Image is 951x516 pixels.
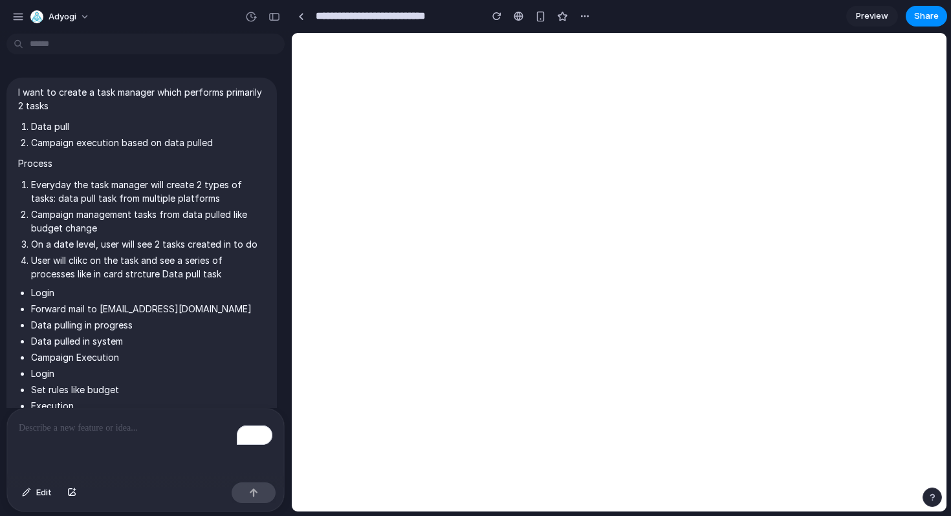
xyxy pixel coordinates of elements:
li: On a date level, user will see 2 tasks created in to do [31,237,265,251]
p: Data pulled in system [31,334,265,348]
p: Login [31,367,265,380]
li: Campaign management tasks from data pulled like budget change [31,208,265,235]
a: Preview [846,6,898,27]
span: Edit [36,486,52,499]
div: To enrich screen reader interactions, please activate Accessibility in Grammarly extension settings [7,409,284,477]
span: Share [914,10,939,23]
li: User will clikc on the task and see a series of processes like in card strcture Data pull task [31,253,265,281]
button: Share [906,6,947,27]
p: I want to create a task manager which performs primarily 2 tasks [18,85,265,113]
li: Campaign execution based on data pulled [31,136,265,149]
p: Data pulling in progress [31,318,265,332]
button: Adyogi [25,6,96,27]
p: Forward mail to [EMAIL_ADDRESS][DOMAIN_NAME] [31,302,265,316]
p: Campaign Execution [31,350,265,364]
p: Set rules like budget [31,383,265,396]
p: Login [31,286,265,299]
p: Process [18,156,265,170]
p: Execution [31,399,265,413]
button: Edit [16,482,58,503]
span: Preview [856,10,888,23]
li: Everyday the task manager will create 2 types of tasks: data pull task from multiple platforms [31,178,265,205]
span: Adyogi [49,10,76,23]
li: Data pull [31,120,265,133]
iframe: To enrich screen reader interactions, please activate Accessibility in Grammarly extension settings [292,33,946,511]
